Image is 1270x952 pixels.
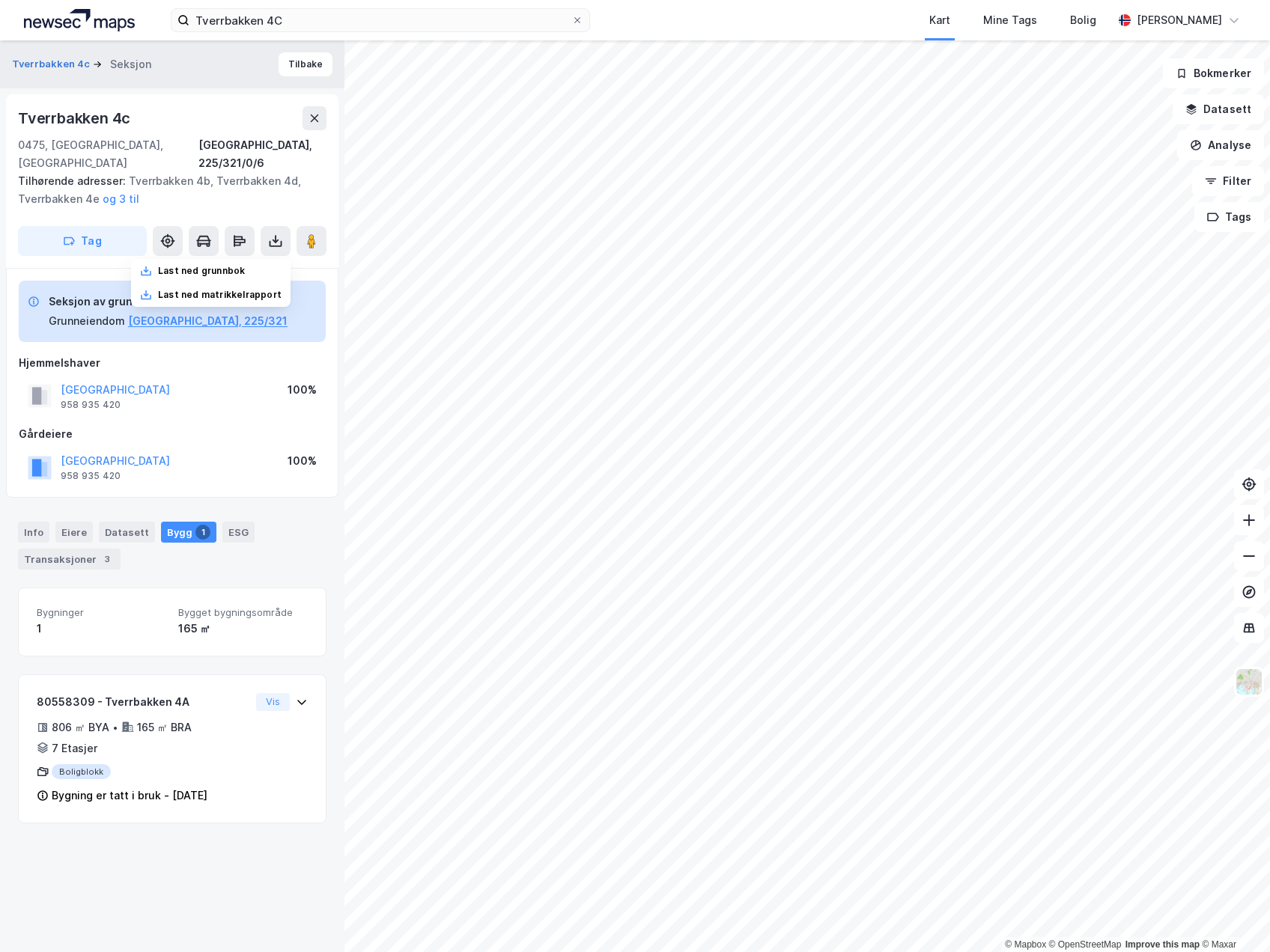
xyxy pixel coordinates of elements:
[158,265,245,277] div: Last ned grunnbok
[1005,939,1046,950] a: Mapbox
[279,52,332,76] button: Tilbake
[24,9,135,31] img: logo.a4113a55bc3d86da70a041830d287a7e.svg
[100,552,115,567] div: 3
[112,721,118,733] div: •
[288,452,317,470] div: 100%
[110,55,151,73] div: Seksjon
[37,620,166,638] div: 1
[1195,880,1270,952] iframe: Chat Widget
[19,425,326,443] div: Gårdeiere
[158,289,282,301] div: Last ned matrikkelrapport
[137,718,192,736] div: 165 ㎡ BRA
[1049,939,1122,950] a: OpenStreetMap
[178,606,308,619] span: Bygget bygningsområde
[1137,11,1222,29] div: [PERSON_NAME]
[18,106,133,130] div: Tverrbakken 4c
[37,606,166,619] span: Bygninger
[18,226,147,256] button: Tag
[55,522,93,543] div: Eiere
[19,354,326,372] div: Hjemmelshaver
[52,787,207,805] div: Bygning er tatt i bruk - [DATE]
[1163,58,1264,88] button: Bokmerker
[37,693,250,711] div: 80558309 - Tverrbakken 4A
[61,470,121,482] div: 958 935 420
[18,549,121,570] div: Transaksjoner
[1235,668,1263,696] img: Z
[18,174,129,187] span: Tilhørende adresser:
[1177,130,1264,160] button: Analyse
[99,522,155,543] div: Datasett
[195,525,210,540] div: 1
[1070,11,1096,29] div: Bolig
[189,9,571,31] input: Søk på adresse, matrikkel, gårdeiere, leietakere eller personer
[49,293,288,311] div: Seksjon av grunneiendom
[1195,880,1270,952] div: Kontrollprogram for chat
[198,136,326,172] div: [GEOGRAPHIC_DATA], 225/321/0/6
[52,718,109,736] div: 806 ㎡ BYA
[1194,202,1264,232] button: Tags
[983,11,1037,29] div: Mine Tags
[18,522,49,543] div: Info
[61,399,121,411] div: 958 935 420
[128,312,288,330] button: [GEOGRAPHIC_DATA], 225/321
[929,11,950,29] div: Kart
[1125,939,1200,950] a: Improve this map
[18,172,315,208] div: Tverrbakken 4b, Tverrbakken 4d, Tverrbakken 4e
[178,620,308,638] div: 165 ㎡
[1192,166,1264,196] button: Filter
[222,522,255,543] div: ESG
[161,522,216,543] div: Bygg
[256,693,290,711] button: Vis
[49,312,125,330] div: Grunneiendom
[52,739,97,757] div: 7 Etasjer
[1173,94,1264,124] button: Datasett
[288,381,317,399] div: 100%
[12,57,93,72] button: Tverrbakken 4c
[18,136,198,172] div: 0475, [GEOGRAPHIC_DATA], [GEOGRAPHIC_DATA]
